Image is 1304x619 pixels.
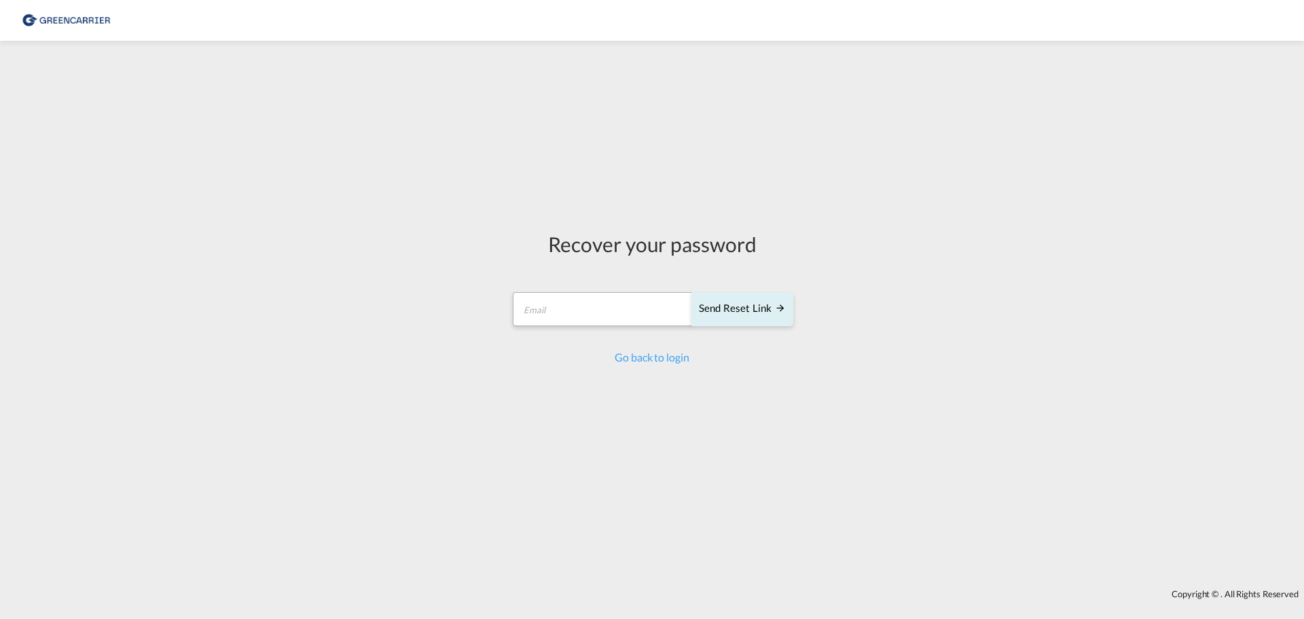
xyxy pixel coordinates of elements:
button: SEND RESET LINK [691,292,793,326]
a: Go back to login [615,351,689,364]
md-icon: icon-arrow-right [775,302,786,313]
div: Recover your password [511,230,793,258]
div: Send reset link [699,301,786,317]
img: 8cf206808afe11efa76fcd1e3d746489.png [20,5,112,36]
input: Email [513,292,693,326]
